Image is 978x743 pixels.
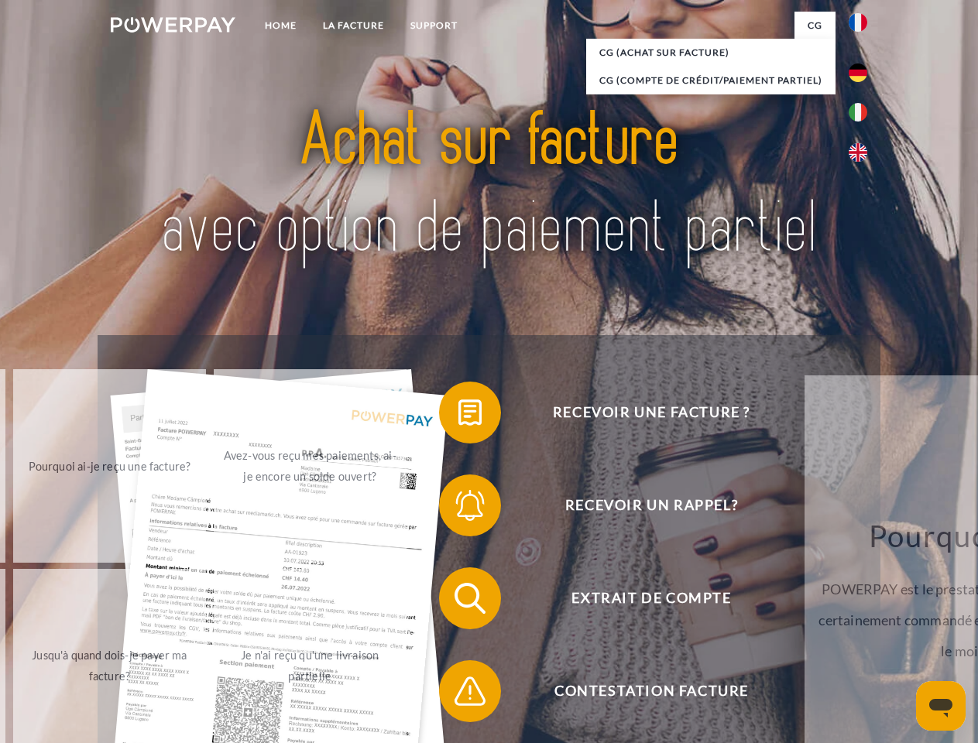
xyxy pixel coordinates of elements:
span: Extrait de compte [462,567,841,629]
a: Avez-vous reçu mes paiements, ai-je encore un solde ouvert? [214,369,407,563]
div: Pourquoi ai-je reçu une facture? [22,455,197,476]
img: logo-powerpay-white.svg [111,17,235,33]
img: fr [849,13,867,32]
a: Support [397,12,471,39]
div: Jusqu'à quand dois-je payer ma facture? [22,645,197,687]
span: Contestation Facture [462,660,841,722]
img: de [849,63,867,82]
div: Avez-vous reçu mes paiements, ai-je encore un solde ouvert? [223,445,397,487]
a: LA FACTURE [310,12,397,39]
img: qb_search.svg [451,579,489,618]
button: Contestation Facture [439,660,842,722]
a: CG (Compte de crédit/paiement partiel) [586,67,836,94]
a: CG [794,12,836,39]
img: en [849,143,867,162]
button: Extrait de compte [439,567,842,629]
img: qb_warning.svg [451,672,489,710]
img: title-powerpay_fr.svg [148,74,830,296]
a: CG (achat sur facture) [586,39,836,67]
div: Je n'ai reçu qu'une livraison partielle [223,645,397,687]
a: Home [252,12,310,39]
img: it [849,103,867,122]
iframe: Bouton de lancement de la fenêtre de messagerie [916,681,966,731]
